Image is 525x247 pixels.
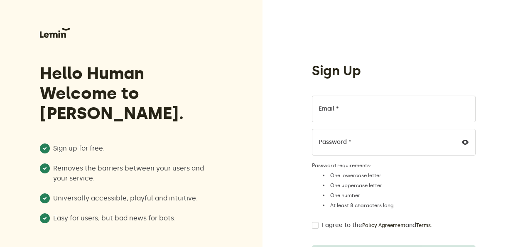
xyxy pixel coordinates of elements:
li: Sign up for free. [40,143,218,153]
li: One uppercase letter [320,182,476,189]
input: Email * [312,96,476,122]
a: Terms [416,222,431,229]
li: Removes the barriers between your users and your service. [40,163,218,183]
a: Policy Agreement [362,222,405,229]
li: One lowercase letter [320,172,476,179]
label: Password requirements: [312,162,476,169]
li: Universally accessible, playful and intuitive. [40,193,218,203]
li: One number [320,192,476,199]
label: Password * [319,139,351,146]
h1: Sign Up [312,62,361,79]
li: At least 8 characters long [320,202,476,209]
h3: Hello Human Welcome to [PERSON_NAME]. [40,64,218,123]
label: Email * [319,106,339,112]
label: I agree to the and . [322,222,432,229]
li: Easy for users, but bad news for bots. [40,213,218,223]
img: Lemin logo [40,28,70,38]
